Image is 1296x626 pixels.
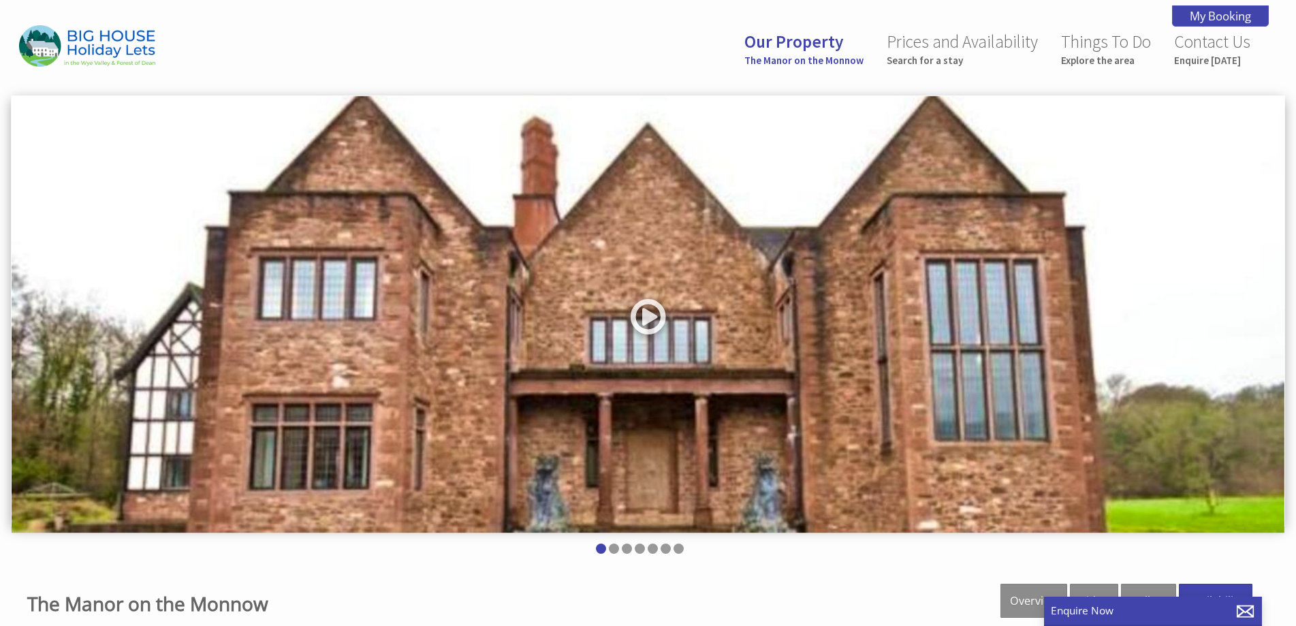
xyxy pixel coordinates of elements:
a: Our PropertyThe Manor on the Monnow [744,31,864,67]
a: Video [1070,584,1118,618]
a: Gallery [1121,584,1176,618]
a: My Booking [1172,5,1269,27]
a: The Manor on the Monnow [27,591,268,616]
small: Enquire [DATE] [1174,54,1250,67]
small: The Manor on the Monnow [744,54,864,67]
p: Enquire Now [1051,604,1255,618]
img: The Manor on the Monnow [19,25,155,67]
a: Things To DoExplore the area [1061,31,1151,67]
a: Availability [1179,584,1252,618]
a: Overview [1000,584,1067,618]
small: Search for a stay [887,54,1038,67]
a: Prices and AvailabilitySearch for a stay [887,31,1038,67]
a: Contact UsEnquire [DATE] [1174,31,1250,67]
small: Explore the area [1061,54,1151,67]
